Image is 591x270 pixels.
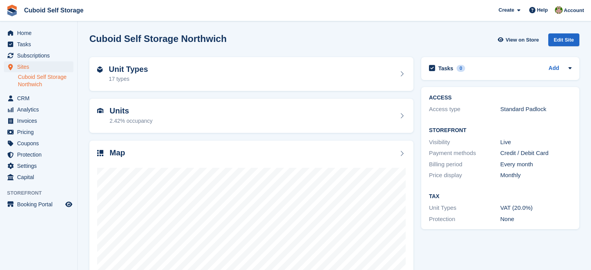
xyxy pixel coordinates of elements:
[89,57,413,91] a: Unit Types 17 types
[4,50,73,61] a: menu
[17,199,64,210] span: Booking Portal
[97,108,103,113] img: unit-icn-7be61d7bf1b0ce9d3e12c5938cc71ed9869f7b940bace4675aadf7bd6d80202e.svg
[109,75,148,83] div: 17 types
[18,73,73,88] a: Cuboid Self Storage Northwich
[17,28,64,38] span: Home
[500,204,572,213] div: VAT (20.0%)
[438,65,453,72] h2: Tasks
[500,149,572,158] div: Credit / Debit Card
[110,117,153,125] div: 2.42% occupancy
[499,6,514,14] span: Create
[500,160,572,169] div: Every month
[4,104,73,115] a: menu
[17,127,64,138] span: Pricing
[7,189,77,197] span: Storefront
[4,138,73,149] a: menu
[4,93,73,104] a: menu
[6,5,18,16] img: stora-icon-8386f47178a22dfd0bd8f6a31ec36ba5ce8667c1dd55bd0f319d3a0aa187defe.svg
[17,115,64,126] span: Invoices
[17,93,64,104] span: CRM
[17,104,64,115] span: Analytics
[89,99,413,133] a: Units 2.42% occupancy
[89,33,227,44] h2: Cuboid Self Storage Northwich
[500,138,572,147] div: Live
[429,127,572,134] h2: Storefront
[429,105,500,114] div: Access type
[17,61,64,72] span: Sites
[429,149,500,158] div: Payment methods
[548,33,579,46] div: Edit Site
[110,106,153,115] h2: Units
[548,33,579,49] a: Edit Site
[429,138,500,147] div: Visibility
[549,64,559,73] a: Add
[500,171,572,180] div: Monthly
[500,215,572,224] div: None
[110,148,125,157] h2: Map
[500,105,572,114] div: Standard Padlock
[4,115,73,126] a: menu
[429,204,500,213] div: Unit Types
[17,39,64,50] span: Tasks
[4,172,73,183] a: menu
[555,6,563,14] img: Chelsea Kitts
[17,149,64,160] span: Protection
[429,160,500,169] div: Billing period
[564,7,584,14] span: Account
[109,65,148,74] h2: Unit Types
[4,199,73,210] a: menu
[4,160,73,171] a: menu
[4,28,73,38] a: menu
[4,61,73,72] a: menu
[64,200,73,209] a: Preview store
[429,215,500,224] div: Protection
[4,127,73,138] a: menu
[4,39,73,50] a: menu
[97,66,103,73] img: unit-type-icn-2b2737a686de81e16bb02015468b77c625bbabd49415b5ef34ead5e3b44a266d.svg
[537,6,548,14] span: Help
[497,33,542,46] a: View on Store
[21,4,87,17] a: Cuboid Self Storage
[429,95,572,101] h2: ACCESS
[17,160,64,171] span: Settings
[506,36,539,44] span: View on Store
[429,193,572,200] h2: Tax
[17,172,64,183] span: Capital
[17,138,64,149] span: Coupons
[457,65,465,72] div: 0
[17,50,64,61] span: Subscriptions
[429,171,500,180] div: Price display
[97,150,103,156] img: map-icn-33ee37083ee616e46c38cad1a60f524a97daa1e2b2c8c0bc3eb3415660979fc1.svg
[4,149,73,160] a: menu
